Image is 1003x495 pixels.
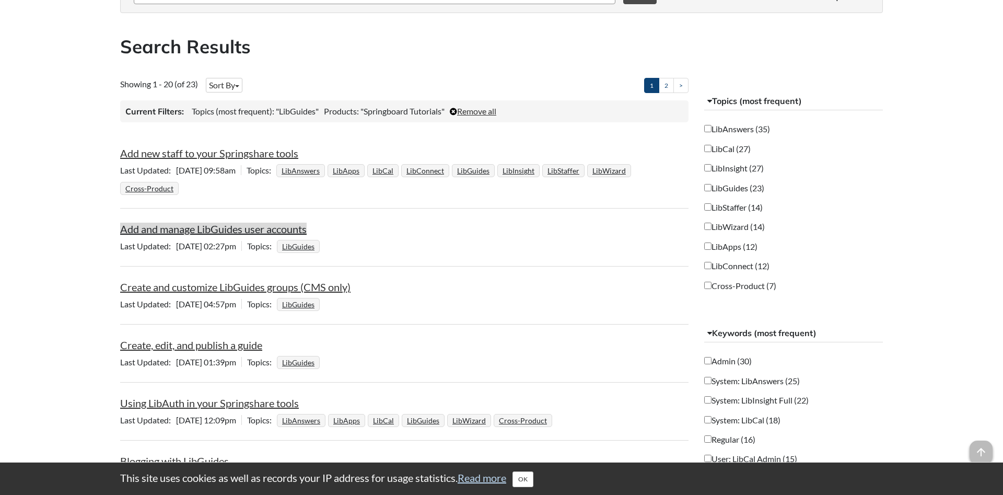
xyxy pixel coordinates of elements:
[120,415,176,425] span: Last Updated
[704,182,764,194] label: LibGuides (23)
[120,241,176,251] span: Last Updated
[280,163,321,178] a: LibAnswers
[281,239,316,254] a: LibGuides
[704,164,712,171] input: LibInsight (27)
[704,243,712,250] input: LibApps (12)
[704,123,770,135] label: LibAnswers (35)
[247,357,277,367] span: Topics
[281,413,322,428] a: LibAnswers
[704,162,764,174] label: LibInsight (27)
[501,163,536,178] a: LibInsight
[644,78,689,93] ul: Pagination of search results
[704,184,712,191] input: LibGuides (23)
[277,357,322,367] ul: Topics
[450,106,496,116] a: Remove all
[704,433,755,445] label: Regular (16)
[371,163,395,178] a: LibCal
[451,413,487,428] a: LibWizard
[206,78,242,93] button: Sort By
[331,163,361,178] a: LibApps
[332,413,361,428] a: LibApps
[277,415,555,425] ul: Topics
[644,78,659,93] a: 1
[970,442,993,454] a: arrow_upward
[704,396,712,404] input: System: LibInsight Full (22)
[704,355,752,367] label: Admin (30)
[281,355,316,370] a: LibGuides
[110,470,893,487] div: This site uses cookies as well as records your IP address for usage statistics.
[704,125,712,132] input: LibAnswers (35)
[704,453,797,465] label: User: LibCal Admin (15)
[704,260,769,272] label: LibConnect (12)
[673,78,689,93] a: >
[120,299,241,309] span: [DATE] 04:57pm
[120,455,229,467] a: Blogging with LibGuides
[371,413,395,428] a: LibCal
[704,394,809,406] label: System: LibInsight Full (22)
[120,415,241,425] span: [DATE] 12:09pm
[120,357,176,367] span: Last Updated
[704,280,776,292] label: Cross-Product (7)
[497,413,549,428] a: Cross-Product
[704,324,883,343] button: Keywords (most frequent)
[704,145,712,152] input: LibCal (27)
[120,147,298,159] a: Add new staff to your Springshare tools
[120,34,883,60] h2: Search Results
[120,165,241,175] span: [DATE] 09:58am
[247,415,277,425] span: Topics
[591,163,627,178] a: LibWizard
[120,357,241,367] span: [DATE] 01:39pm
[120,79,198,89] span: Showing 1 - 20 (of 23)
[704,455,712,462] input: User: LibCal Admin (15)
[277,299,322,309] ul: Topics
[704,357,712,364] input: Admin (30)
[120,281,351,293] a: Create and customize LibGuides groups (CMS only)
[704,223,712,230] input: LibWizard (14)
[704,375,800,387] label: System: LibAnswers (25)
[360,106,445,116] span: "Springboard Tutorials"
[405,163,446,178] a: LibConnect
[192,106,274,116] span: Topics (most frequent):
[704,240,757,252] label: LibApps (12)
[120,223,307,235] a: Add and manage LibGuides user accounts
[125,106,184,117] h3: Current Filters
[458,471,506,484] a: Read more
[704,203,712,211] input: LibStaffer (14)
[120,165,634,193] ul: Topics
[512,471,533,487] button: Close
[456,163,491,178] a: LibGuides
[704,143,751,155] label: LibCal (27)
[704,262,712,269] input: LibConnect (12)
[276,106,319,116] span: "LibGuides"
[247,165,276,175] span: Topics
[704,416,712,423] input: System: LibCal (18)
[704,282,712,289] input: Cross-Product (7)
[704,201,763,213] label: LibStaffer (14)
[970,441,993,464] span: arrow_upward
[324,106,359,116] span: Products:
[247,299,277,309] span: Topics
[120,397,299,409] a: Using LibAuth in your Springshare tools
[247,241,277,251] span: Topics
[124,181,175,196] a: Cross-Product
[120,299,176,309] span: Last Updated
[704,221,765,233] label: LibWizard (14)
[120,241,241,251] span: [DATE] 02:27pm
[281,297,316,312] a: LibGuides
[546,163,581,178] a: LibStaffer
[704,435,712,443] input: Regular (16)
[120,165,176,175] span: Last Updated
[120,339,262,351] a: Create, edit, and publish a guide
[277,241,322,251] ul: Topics
[704,92,883,111] button: Topics (most frequent)
[704,377,712,384] input: System: LibAnswers (25)
[405,413,441,428] a: LibGuides
[704,414,780,426] label: System: LibCal (18)
[659,78,674,93] a: 2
